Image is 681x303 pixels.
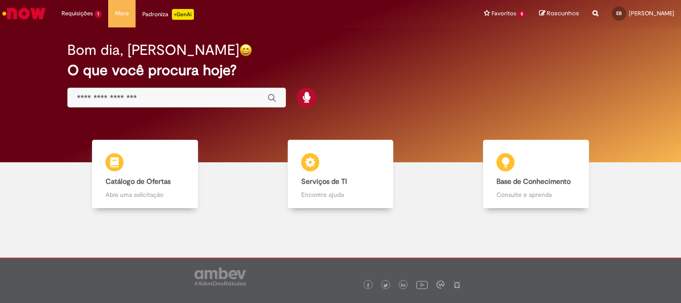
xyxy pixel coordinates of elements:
[438,140,634,209] a: Base de Conhecimento Consulte e aprenda
[47,140,243,209] a: Catálogo de Ofertas Abra uma solicitação
[301,190,380,199] p: Encontre ajuda
[416,279,428,290] img: logo_footer_youtube.png
[547,9,579,18] span: Rascunhos
[616,10,622,16] span: EB
[518,10,526,18] span: 5
[105,177,171,186] b: Catálogo de Ofertas
[67,62,613,78] h2: O que você procura hoje?
[105,190,185,199] p: Abra uma solicitação
[142,9,194,20] div: Padroniza
[1,4,47,22] img: ServiceNow
[496,177,571,186] b: Base de Conhecimento
[62,9,93,18] span: Requisições
[453,281,461,289] img: logo_footer_naosei.png
[436,281,444,289] img: logo_footer_workplace.png
[496,190,576,199] p: Consulte e aprenda
[629,9,674,17] span: [PERSON_NAME]
[95,10,101,18] span: 1
[115,9,129,18] span: More
[492,9,516,18] span: Favoritos
[67,42,239,58] h2: Bom dia, [PERSON_NAME]
[243,140,439,209] a: Serviços de TI Encontre ajuda
[301,177,347,186] b: Serviços de TI
[539,9,579,18] a: Rascunhos
[172,9,194,20] p: +GenAi
[401,283,405,288] img: logo_footer_linkedin.png
[383,283,388,288] img: logo_footer_twitter.png
[194,267,246,285] img: logo_footer_ambev_rotulo_gray.png
[239,44,252,57] img: happy-face.png
[366,283,370,288] img: logo_footer_facebook.png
